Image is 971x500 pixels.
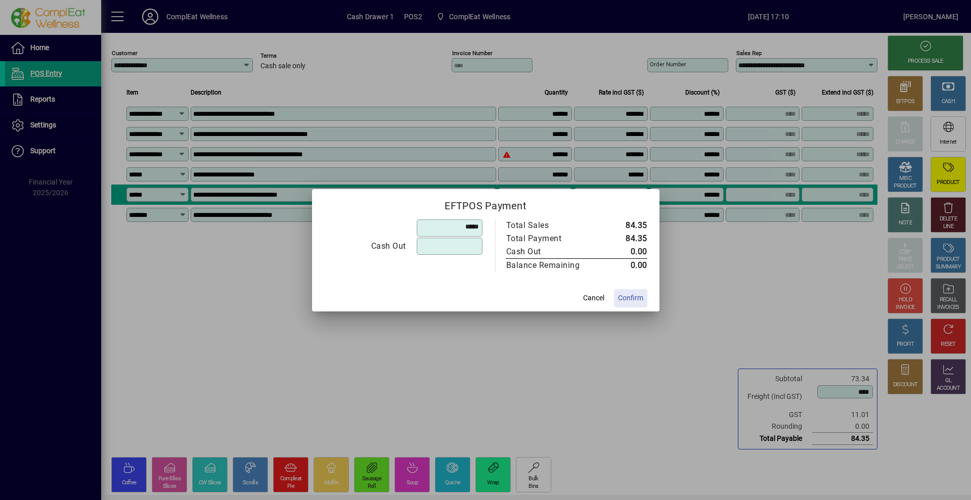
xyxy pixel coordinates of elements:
td: Total Sales [506,219,601,232]
td: 84.35 [601,219,647,232]
div: Balance Remaining [506,259,591,271]
div: Cash Out [325,240,406,252]
button: Confirm [614,289,647,307]
div: Cash Out [506,246,591,258]
td: 84.35 [601,232,647,245]
span: Confirm [618,293,643,303]
td: 0.00 [601,258,647,272]
td: 0.00 [601,245,647,259]
span: Cancel [583,293,604,303]
h2: EFTPOS Payment [312,189,659,218]
td: Total Payment [506,232,601,245]
button: Cancel [578,289,610,307]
